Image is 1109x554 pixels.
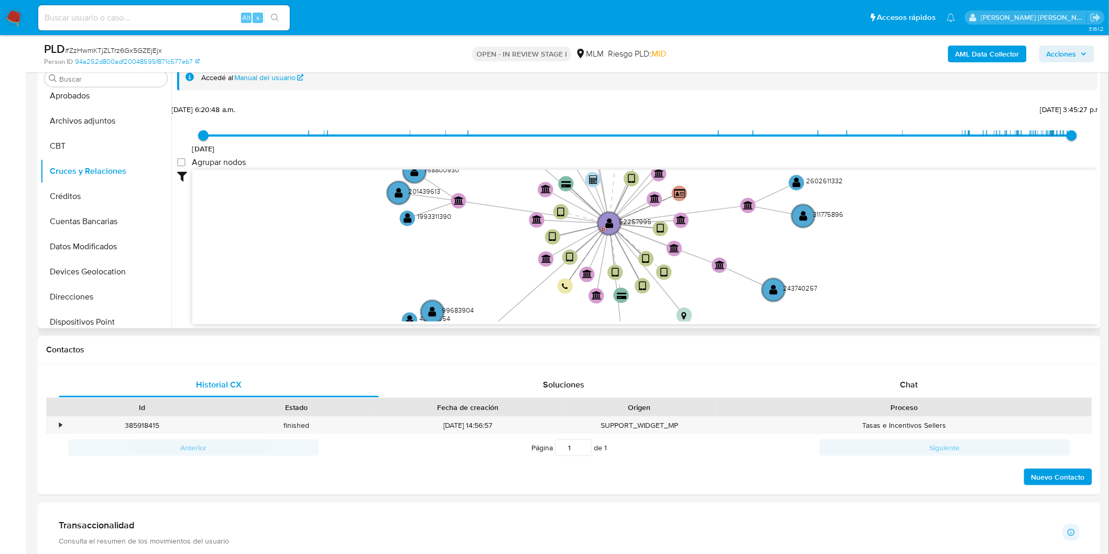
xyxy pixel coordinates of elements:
[1089,25,1104,33] span: 3.161.2
[617,292,627,300] text: 
[59,74,163,84] input: Buscar
[558,207,565,218] text: 
[472,47,571,61] p: OPEN - IN REVIEW STAGE I
[682,312,687,320] text: 
[1031,470,1085,484] span: Nuevo Contacto
[417,212,451,221] text: 1993311390
[1040,104,1103,115] span: [DATE] 3:45:27 p.m.
[40,108,171,134] button: Archivos adjuntos
[813,209,843,219] text: 311775896
[650,194,660,203] text: 
[373,417,562,434] div: [DATE] 14:56:57
[201,73,233,83] span: Accedé al
[40,284,171,309] button: Direcciones
[172,104,235,115] span: [DATE] 6:20:48 a.m.
[40,83,171,108] button: Aprobados
[40,184,171,209] button: Créditos
[981,13,1087,23] p: elena.palomino@mercadolibre.com.mx
[575,48,604,60] div: MLM
[442,305,474,315] text: 99683904
[40,209,171,234] button: Cuentas Bancarias
[820,439,1070,456] button: Siguiente
[1090,12,1101,23] a: Salir
[877,12,936,23] span: Accesos rápidos
[654,169,664,178] text: 
[177,158,186,167] input: Agrupar nodos
[192,157,246,168] span: Agrupar nodos
[40,234,171,259] button: Datos Modificados
[541,254,551,263] text: 
[589,175,597,184] text: 
[49,74,57,83] button: Buscar
[541,184,551,193] text: 
[75,57,200,67] a: 94a252d800adf20048595f871c577eb7
[40,259,171,284] button: Devices Geolocation
[608,48,666,60] span: Riesgo PLD:
[643,253,650,264] text: 
[1024,469,1092,485] button: Nuevo Contacto
[715,260,725,269] text: 
[562,181,572,188] text: 
[419,314,450,323] text: 481318954
[619,217,651,226] text: 52257995
[947,13,955,22] a: Notificaciones
[44,40,65,57] b: PLD
[724,402,1084,413] div: Proceso
[543,379,585,391] span: Soluciones
[900,379,918,391] span: Chat
[675,189,686,198] text: 
[72,402,212,413] div: Id
[592,291,602,300] text: 
[806,176,843,185] text: 2602611332
[562,417,716,434] div: SUPPORT_WIDGET_MP
[604,442,607,453] span: 1
[793,177,801,188] text: 
[411,166,419,177] text: 
[783,283,818,293] text: 243740257
[770,284,778,295] text: 
[1039,46,1094,62] button: Acciones
[429,306,437,317] text: 
[531,439,607,456] span: Página de
[948,46,1027,62] button: AML Data Collector
[612,267,619,278] text: 
[799,210,808,221] text: 
[549,231,557,242] text: 
[744,200,754,209] text: 
[677,215,687,224] text: 
[570,402,709,413] div: Origen
[567,252,574,263] text: 
[65,417,219,434] div: 385918415
[670,243,680,252] text: 
[1047,46,1077,62] span: Acciones
[602,226,605,232] text: D
[582,269,592,278] text: 
[38,11,290,25] input: Buscar usuario o caso...
[44,57,73,67] b: Person ID
[605,218,614,229] text: 
[65,45,162,56] span: # ZzHwmKTjZLTrz6Gx5GZEjEjx
[264,10,286,25] button: search-icon
[406,315,414,326] text: 
[628,173,635,184] text: 
[219,417,373,434] div: finished
[192,143,215,154] span: [DATE]
[46,345,1092,355] h1: Contactos
[380,402,555,413] div: Fecha de creación
[657,223,664,234] text: 
[651,48,666,60] span: MID
[242,13,251,23] span: Alt
[660,267,668,278] text: 
[532,215,542,224] text: 
[256,13,259,23] span: s
[226,402,366,413] div: Estado
[424,165,459,174] text: 768800930
[408,186,440,196] text: 201439613
[404,213,412,224] text: 
[235,73,304,83] a: Manual del usuario
[395,187,403,198] text: 
[40,134,171,159] button: CBT
[955,46,1019,62] b: AML Data Collector
[40,309,171,335] button: Dispositivos Point
[68,439,319,456] button: Anterior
